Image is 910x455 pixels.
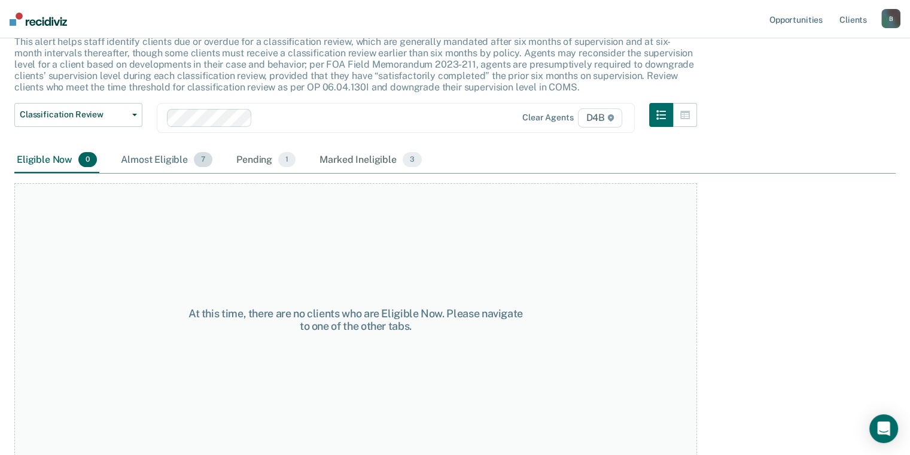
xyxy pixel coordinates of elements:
[10,13,67,26] img: Recidiviz
[234,147,298,174] div: Pending1
[578,108,622,128] span: D4B
[194,152,212,168] span: 7
[14,36,694,93] p: This alert helps staff identify clients due or overdue for a classification review, which are gen...
[20,110,127,120] span: Classification Review
[14,103,142,127] button: Classification Review
[278,152,296,168] span: 1
[881,9,900,28] button: B
[403,152,422,168] span: 3
[14,147,99,174] div: Eligible Now0
[522,113,573,123] div: Clear agents
[869,414,898,443] div: Open Intercom Messenger
[185,307,526,333] div: At this time, there are no clients who are Eligible Now. Please navigate to one of the other tabs.
[317,147,424,174] div: Marked Ineligible3
[78,152,97,168] span: 0
[118,147,215,174] div: Almost Eligible7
